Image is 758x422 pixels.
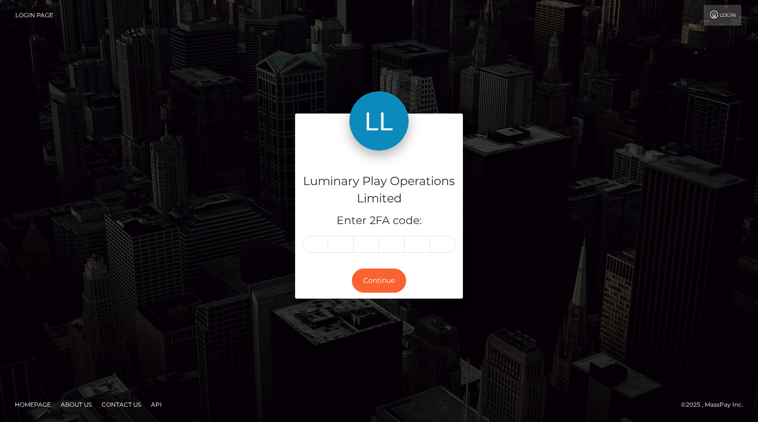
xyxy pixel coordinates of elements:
div: © 2025 , MassPay Inc. [681,399,751,410]
img: Luminary Play Operations Limited [349,91,409,151]
a: API [147,397,166,412]
a: Homepage [11,397,55,412]
a: Contact Us [98,397,145,412]
button: Continue [352,269,406,293]
a: Login Page [15,5,53,26]
a: About Us [57,397,96,412]
a: Login [704,5,741,26]
h5: Enter 2FA code: [303,213,455,229]
h4: Luminary Play Operations Limited [303,173,455,207]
